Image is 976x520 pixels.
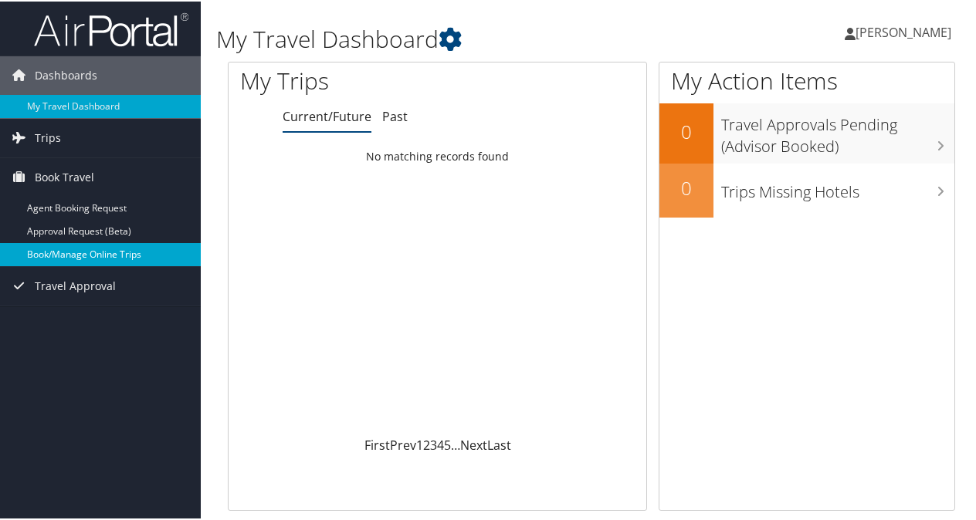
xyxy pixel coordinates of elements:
img: airportal-logo.png [34,10,188,46]
h2: 0 [659,174,713,200]
h1: My Trips [240,63,461,96]
a: 0Trips Missing Hotels [659,162,954,216]
a: 2 [423,435,430,452]
a: 3 [430,435,437,452]
a: 1 [416,435,423,452]
span: … [451,435,460,452]
h3: Travel Approvals Pending (Advisor Booked) [721,105,954,156]
h3: Trips Missing Hotels [721,172,954,201]
a: Current/Future [283,106,371,123]
span: Travel Approval [35,265,116,304]
a: Last [487,435,511,452]
a: 0Travel Approvals Pending (Advisor Booked) [659,102,954,161]
a: Next [460,435,487,452]
h2: 0 [659,117,713,144]
a: [PERSON_NAME] [845,8,967,54]
td: No matching records found [229,141,646,169]
span: [PERSON_NAME] [856,22,951,39]
a: Past [382,106,408,123]
a: 5 [444,435,451,452]
span: Trips [35,117,61,156]
h1: My Travel Dashboard [216,22,717,54]
a: Prev [390,435,416,452]
a: First [364,435,390,452]
span: Dashboards [35,55,97,93]
span: Book Travel [35,157,94,195]
a: 4 [437,435,444,452]
h1: My Action Items [659,63,954,96]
